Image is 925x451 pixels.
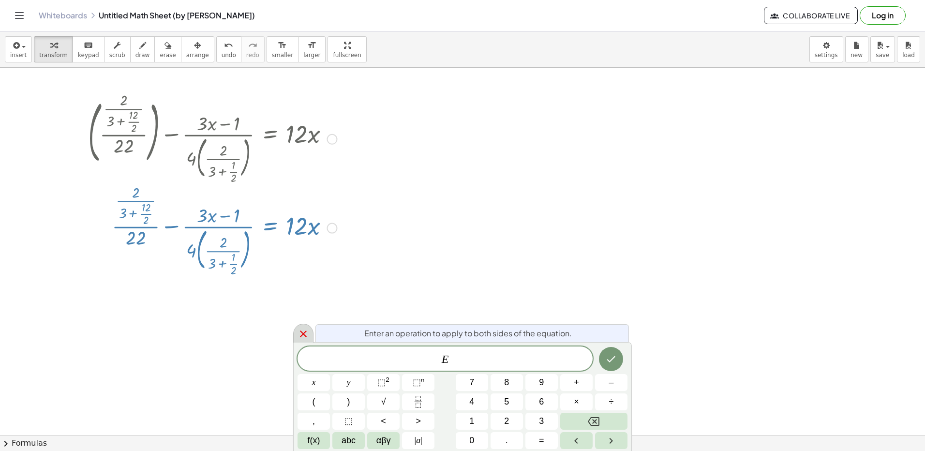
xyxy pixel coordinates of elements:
[402,374,434,391] button: Superscript
[84,40,93,51] i: keyboard
[303,52,320,59] span: larger
[381,395,386,408] span: √
[456,393,488,410] button: 4
[332,413,365,430] button: Placeholder
[469,395,474,408] span: 4
[298,374,330,391] button: x
[104,36,131,62] button: scrub
[307,40,316,51] i: format_size
[560,374,593,391] button: Plus
[160,52,176,59] span: erase
[332,432,365,449] button: Alphabet
[595,432,627,449] button: Right arrow
[539,415,544,428] span: 3
[386,376,389,383] sup: 2
[10,52,27,59] span: insert
[278,40,287,51] i: format_size
[897,36,920,62] button: load
[224,40,233,51] i: undo
[491,393,523,410] button: 5
[312,376,316,389] span: x
[525,432,558,449] button: Equals
[402,413,434,430] button: Greater than
[469,376,474,389] span: 7
[246,52,259,59] span: redo
[469,434,474,447] span: 0
[860,6,906,25] button: Log in
[135,52,150,59] span: draw
[456,374,488,391] button: 7
[34,36,73,62] button: transform
[377,377,386,387] span: ⬚
[298,393,330,410] button: (
[332,374,365,391] button: y
[272,52,293,59] span: smaller
[413,377,421,387] span: ⬚
[609,376,613,389] span: –
[342,434,356,447] span: abc
[421,376,424,383] sup: n
[248,40,257,51] i: redo
[456,413,488,430] button: 1
[420,436,422,445] span: |
[491,374,523,391] button: 8
[376,434,391,447] span: αβγ
[876,52,889,59] span: save
[298,413,330,430] button: ,
[539,376,544,389] span: 9
[539,395,544,408] span: 6
[313,395,315,408] span: (
[78,52,99,59] span: keypad
[181,36,214,62] button: arrange
[560,432,593,449] button: Left arrow
[599,347,623,371] button: Done
[39,11,87,20] a: Whiteboards
[267,36,298,62] button: format_sizesmaller
[12,8,27,23] button: Toggle navigation
[367,413,400,430] button: Less than
[870,36,895,62] button: save
[595,374,627,391] button: Minus
[902,52,915,59] span: load
[845,36,868,62] button: new
[39,52,68,59] span: transform
[415,434,422,447] span: a
[308,434,320,447] span: f(x)
[344,415,353,428] span: ⬚
[416,415,421,428] span: >
[504,376,509,389] span: 8
[525,374,558,391] button: 9
[525,413,558,430] button: 3
[504,395,509,408] span: 5
[328,36,366,62] button: fullscreen
[491,432,523,449] button: .
[241,36,265,62] button: redoredo
[539,434,544,447] span: =
[381,415,386,428] span: <
[504,415,509,428] span: 2
[298,36,326,62] button: format_sizelarger
[347,395,350,408] span: )
[772,11,850,20] span: Collaborate Live
[402,432,434,449] button: Absolute value
[5,36,32,62] button: insert
[595,393,627,410] button: Divide
[130,36,155,62] button: draw
[154,36,181,62] button: erase
[402,393,434,410] button: Fraction
[367,432,400,449] button: Greek alphabet
[333,52,361,59] span: fullscreen
[574,376,579,389] span: +
[367,374,400,391] button: Squared
[222,52,236,59] span: undo
[216,36,241,62] button: undoundo
[506,434,508,447] span: .
[367,393,400,410] button: Square root
[109,52,125,59] span: scrub
[525,393,558,410] button: 6
[332,393,365,410] button: )
[442,353,449,365] var: E
[560,413,627,430] button: Backspace
[298,432,330,449] button: Functions
[491,413,523,430] button: 2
